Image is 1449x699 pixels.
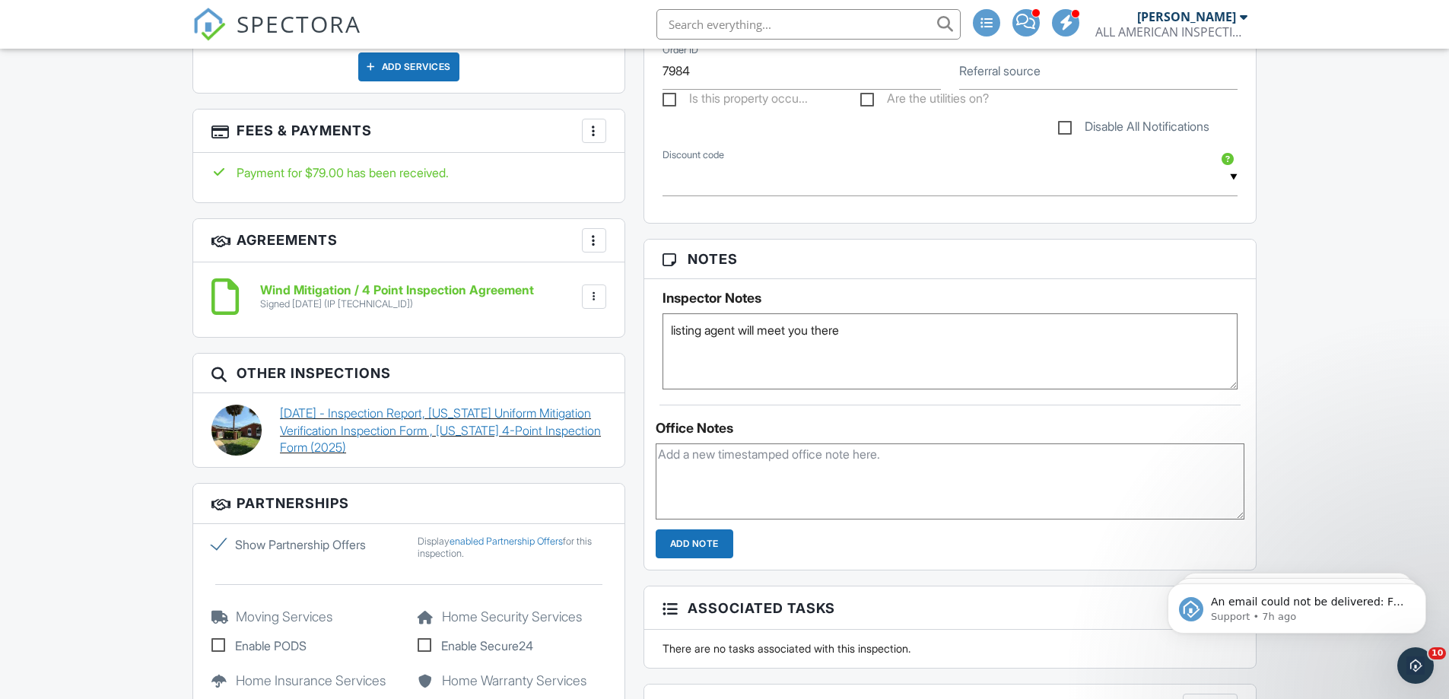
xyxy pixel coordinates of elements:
[193,110,624,153] h3: Fees & Payments
[656,9,961,40] input: Search everything...
[663,313,1238,389] textarea: listing agent will meet you there
[1145,551,1449,658] iframe: Intercom notifications message
[193,354,624,393] h3: Other Inspections
[1397,647,1434,684] iframe: Intercom live chat
[193,484,624,523] h3: Partnerships
[418,609,606,624] h5: Home Security Services
[656,421,1245,436] div: Office Notes
[211,637,400,655] label: Enable PODS
[656,529,733,558] input: Add Note
[1428,647,1446,659] span: 10
[663,43,698,56] label: Order ID
[192,8,226,41] img: The Best Home Inspection Software - Spectora
[860,91,989,110] label: Are the utilities on?
[260,284,534,310] a: Wind Mitigation / 4 Point Inspection Agreement Signed [DATE] (IP [TECHNICAL_ID])
[192,21,361,52] a: SPECTORA
[418,673,606,688] h5: Home Warranty Services
[418,535,606,560] div: Display for this inspection.
[663,148,724,162] label: Discount code
[688,598,835,618] span: Associated Tasks
[193,219,624,262] h3: Agreements
[260,284,534,297] h6: Wind Mitigation / 4 Point Inspection Agreement
[211,164,606,181] div: Payment for $79.00 has been received.
[1058,119,1209,138] label: Disable All Notifications
[211,673,400,688] h5: Home Insurance Services
[1095,24,1247,40] div: ALL AMERICAN INSPECTION SERVICES
[237,8,361,40] span: SPECTORA
[358,52,459,81] div: Add Services
[1137,9,1236,24] div: [PERSON_NAME]
[653,641,1247,656] div: There are no tasks associated with this inspection.
[663,291,1238,306] h5: Inspector Notes
[450,535,563,547] a: enabled Partnership Offers
[959,62,1041,79] label: Referral source
[644,240,1257,279] h3: Notes
[663,91,808,110] label: Is this property occupied?
[211,609,400,624] h5: Moving Services
[418,637,606,655] label: Enable Secure24
[280,405,606,456] a: [DATE] - Inspection Report, [US_STATE] Uniform Mitigation Verification Inspection Form , [US_STAT...
[260,298,534,310] div: Signed [DATE] (IP [TECHNICAL_ID])
[211,535,400,554] label: Show Partnership Offers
